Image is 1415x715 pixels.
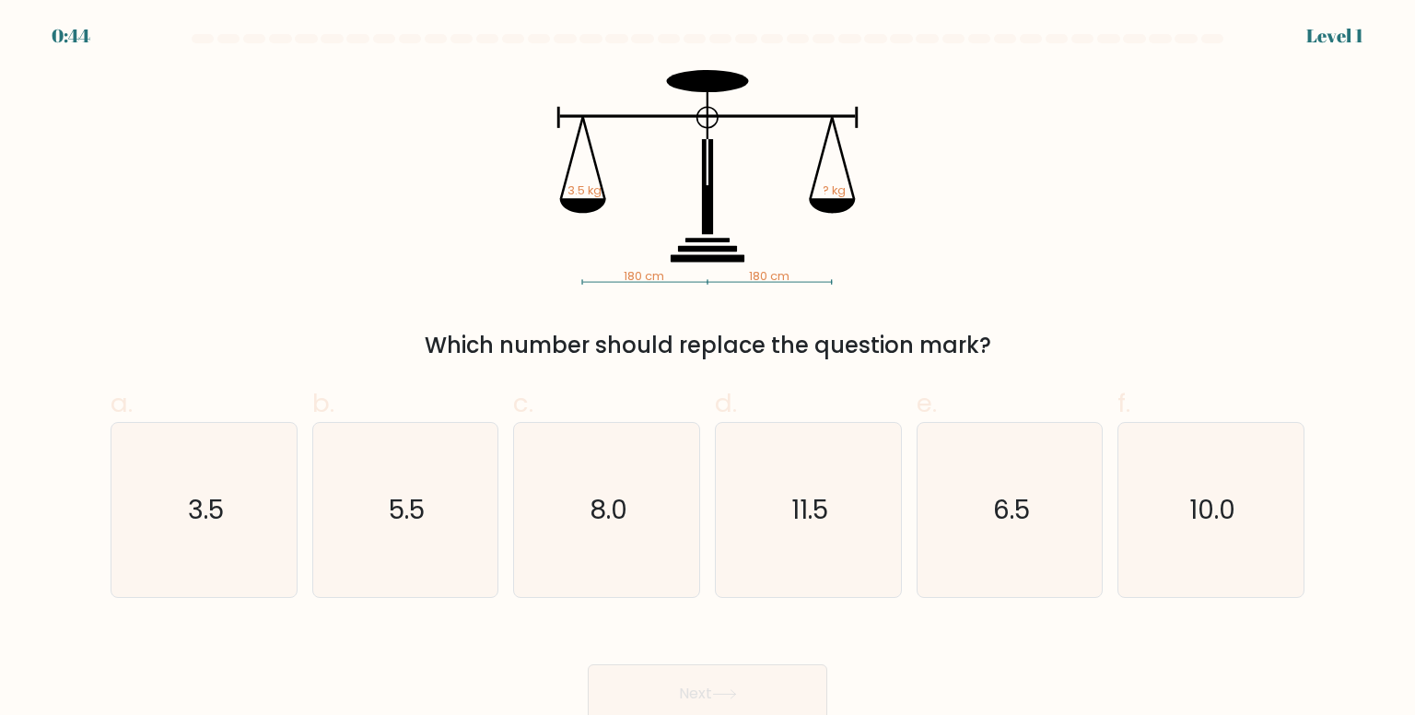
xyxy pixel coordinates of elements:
[1189,491,1235,528] text: 10.0
[791,491,828,528] text: 11.5
[917,385,937,421] span: e.
[52,22,90,50] div: 0:44
[312,385,334,421] span: b.
[122,329,1293,362] div: Which number should replace the question mark?
[111,385,133,421] span: a.
[993,491,1030,528] text: 6.5
[513,385,533,421] span: c.
[389,491,425,528] text: 5.5
[1117,385,1130,421] span: f.
[188,491,224,528] text: 3.5
[1306,22,1363,50] div: Level 1
[749,268,789,284] tspan: 180 cm
[567,182,602,198] tspan: 3.5 kg
[624,268,664,284] tspan: 180 cm
[715,385,737,421] span: d.
[590,491,627,528] text: 8.0
[823,182,846,198] tspan: ? kg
